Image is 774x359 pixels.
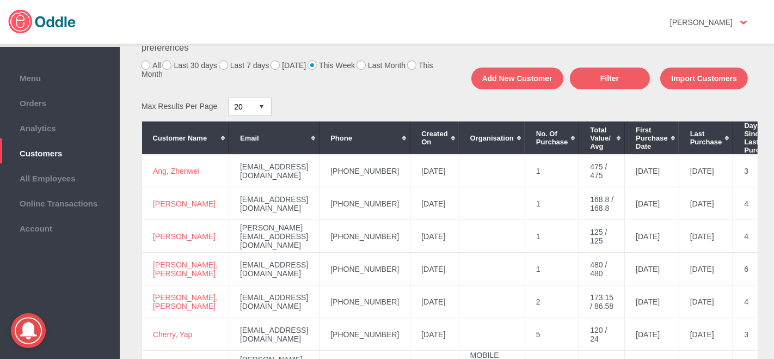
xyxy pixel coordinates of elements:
td: [DATE] [679,318,733,351]
td: [DATE] [410,285,459,318]
th: Organisation [459,121,525,154]
td: [DATE] [625,318,679,351]
td: [EMAIL_ADDRESS][DOMAIN_NAME] [229,253,320,285]
td: [PHONE_NUMBER] [320,155,410,187]
td: 2 [525,285,579,318]
span: Orders [5,96,114,108]
td: [EMAIL_ADDRESS][DOMAIN_NAME] [229,285,320,318]
span: Online Transactions [5,196,114,208]
td: 480 / 480 [579,253,625,285]
td: [DATE] [679,187,733,220]
a: [PERSON_NAME], [PERSON_NAME] [153,260,218,278]
span: Analytics [5,121,114,133]
td: [EMAIL_ADDRESS][DOMAIN_NAME] [229,187,320,220]
span: Menu [5,71,114,83]
label: This Month [142,61,433,78]
a: [PERSON_NAME], [PERSON_NAME] [153,293,218,311]
td: [DATE] [625,285,679,318]
td: [EMAIL_ADDRESS][DOMAIN_NAME] [229,155,320,187]
td: 1 [525,253,579,285]
td: [DATE] [679,253,733,285]
td: [PHONE_NUMBER] [320,253,410,285]
td: [DATE] [625,253,679,285]
td: 1 [525,187,579,220]
span: Customers [5,146,114,158]
td: [DATE] [625,155,679,187]
button: Add New Customer [471,68,563,89]
th: First Purchase Date [625,121,679,154]
td: 120 / 24 [579,318,625,351]
td: [DATE] [625,220,679,253]
td: [PHONE_NUMBER] [320,220,410,253]
td: [DATE] [410,318,459,351]
strong: [PERSON_NAME] [670,18,733,27]
td: [DATE] [679,220,733,253]
label: This Week [308,61,355,70]
th: Created On [410,121,459,154]
img: user-option-arrow.png [740,21,747,25]
td: [DATE] [410,253,459,285]
label: All [142,61,161,70]
button: Filter [570,68,650,89]
td: [PHONE_NUMBER] [320,285,410,318]
label: Last 7 days [219,61,269,70]
th: Total Value/ Avg [579,121,625,154]
th: Customer Name [142,121,229,154]
a: [PERSON_NAME] [153,232,216,241]
a: Cherry, Yap [153,330,192,339]
span: Account [5,221,114,233]
a: Ang, Zhenwei [153,167,200,175]
td: 5 [525,318,579,351]
th: No. of Purchase [525,121,579,154]
label: [DATE] [271,61,306,70]
button: Import Customers [660,68,748,89]
span: All Employees [5,171,114,183]
td: [DATE] [679,155,733,187]
span: Max Results Per Page [142,102,217,111]
th: Last Purchase [679,121,733,154]
td: [DATE] [410,187,459,220]
td: [DATE] [410,220,459,253]
label: Last 30 days [163,61,217,70]
td: [PHONE_NUMBER] [320,318,410,351]
td: [DATE] [625,187,679,220]
label: Last Month [357,61,406,70]
td: [DATE] [410,155,459,187]
td: 1 [525,155,579,187]
td: 173.15 / 86.58 [579,285,625,318]
td: 125 / 125 [579,220,625,253]
td: [PHONE_NUMBER] [320,187,410,220]
td: 475 / 475 [579,155,625,187]
td: [EMAIL_ADDRESS][DOMAIN_NAME] [229,318,320,351]
a: [PERSON_NAME] [153,199,216,208]
th: Email [229,121,320,154]
td: [DATE] [679,285,733,318]
td: 168.8 / 168.8 [579,187,625,220]
th: Phone [320,121,410,154]
td: 1 [525,220,579,253]
td: [PERSON_NAME][EMAIL_ADDRESS][DOMAIN_NAME] [229,220,320,253]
